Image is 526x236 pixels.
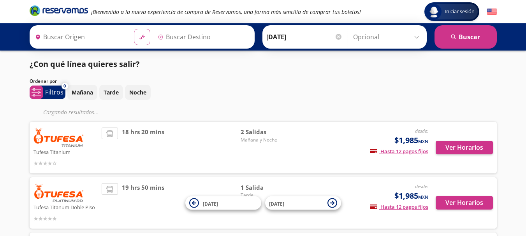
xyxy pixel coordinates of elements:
button: Mañana [67,85,97,100]
span: $1,985 [394,190,428,202]
input: Opcional [353,27,423,47]
span: Iniciar sesión [442,8,478,16]
button: Tarde [99,85,123,100]
p: Tufesa Titanium [33,147,98,156]
button: 0Filtros [30,86,65,99]
button: Buscar [435,25,497,49]
button: English [487,7,497,17]
input: Buscar Destino [155,27,250,47]
p: Noche [129,88,146,96]
span: 19 hrs 50 mins [122,183,164,223]
span: 1 Salida [241,183,295,192]
p: Mañana [72,88,93,96]
input: Elegir Fecha [266,27,343,47]
span: 0 [63,83,66,89]
img: Tufesa Titanum Doble Piso [33,183,84,203]
span: [DATE] [269,200,284,207]
p: ¿Con qué línea quieres salir? [30,58,140,70]
span: [DATE] [203,200,218,207]
button: [DATE] [185,196,261,210]
em: ¡Bienvenido a la nueva experiencia de compra de Reservamos, una forma más sencilla de comprar tus... [91,8,361,16]
button: [DATE] [265,196,341,210]
p: Tufesa Titanum Doble Piso [33,202,98,212]
span: Hasta 12 pagos fijos [370,148,428,155]
p: Tarde [104,88,119,96]
small: MXN [418,138,428,144]
em: desde: [415,128,428,134]
span: 18 hrs 20 mins [122,128,164,168]
a: Brand Logo [30,5,88,19]
em: Cargando resultados ... [43,108,99,116]
span: $1,985 [394,135,428,146]
i: Brand Logo [30,5,88,16]
img: Tufesa Titanium [33,128,84,147]
span: Hasta 12 pagos fijos [370,203,428,210]
p: Filtros [45,87,63,97]
small: MXN [418,194,428,200]
button: Ver Horarios [436,141,493,154]
button: Noche [125,85,151,100]
input: Buscar Origen [32,27,128,47]
span: Mañana y Noche [241,136,295,143]
button: Ver Horarios [436,196,493,210]
em: desde: [415,183,428,190]
p: Ordenar por [30,78,57,85]
span: Tarde [241,192,295,199]
span: 2 Salidas [241,128,295,136]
